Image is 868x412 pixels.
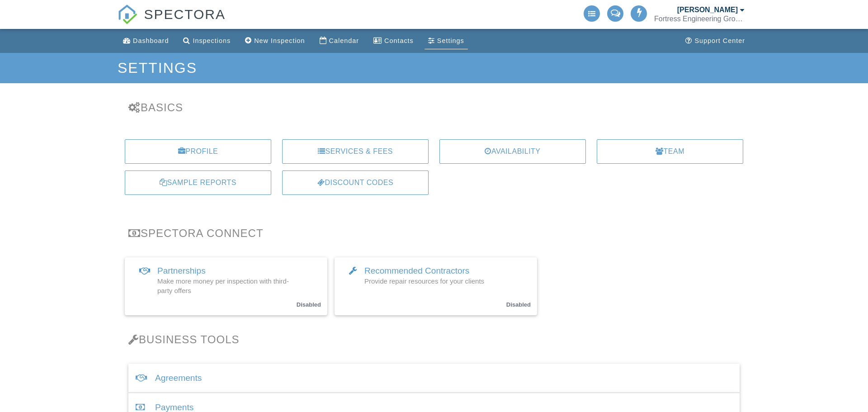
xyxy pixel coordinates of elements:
a: Calendar [316,33,363,49]
small: Disabled [506,301,531,308]
a: Availability [439,139,586,164]
a: Services & Fees [282,139,429,164]
span: Provide repair resources for your clients [364,277,484,285]
a: Partnerships Make more money per inspection with third-party offers Disabled [125,257,327,315]
h3: Basics [128,101,740,114]
span: Partnerships [157,266,206,275]
h3: Business Tools [128,333,740,346]
a: Discount Codes [282,170,429,195]
small: Disabled [297,301,321,308]
img: The Best Home Inspection Software - Spectora [118,5,137,24]
div: Dashboard [133,37,169,44]
span: Make more money per inspection with third-party offers [157,277,289,294]
a: Dashboard [119,33,172,49]
div: [PERSON_NAME] [677,5,738,14]
a: Contacts [370,33,417,49]
div: Settings [437,37,464,44]
div: New Inspection [254,37,305,44]
div: Fortress Engineering Group LLC [654,14,745,24]
a: Profile [125,139,271,164]
a: Sample Reports [125,170,271,195]
a: Recommended Contractors Provide repair resources for your clients Disabled [335,257,537,315]
h3: Spectora Connect [128,227,740,239]
a: Team [597,139,743,164]
a: Settings [425,33,468,49]
h1: Settings [118,60,750,76]
a: Inspections [179,33,234,49]
div: Support Center [694,37,745,44]
div: Contacts [384,37,414,44]
a: Support Center [682,33,749,49]
a: SPECTORA [118,14,226,30]
a: New Inspection [241,33,308,49]
span: SPECTORA [144,5,226,24]
div: Agreements [128,364,740,393]
div: Inspections [193,37,231,44]
div: Calendar [329,37,359,44]
span: Recommended Contractors [364,266,469,275]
